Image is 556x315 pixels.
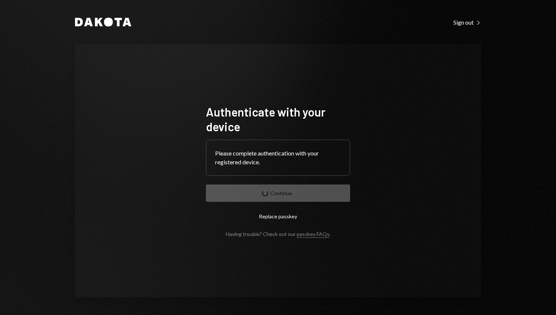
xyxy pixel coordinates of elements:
h1: Authenticate with your device [206,104,350,134]
div: Having trouble? Check out our . [226,231,331,237]
button: Replace passkey [206,208,350,225]
div: Please complete authentication with your registered device. [215,149,341,167]
a: passkey FAQs [297,231,329,238]
a: Sign out [453,18,481,26]
div: Sign out [453,19,481,26]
